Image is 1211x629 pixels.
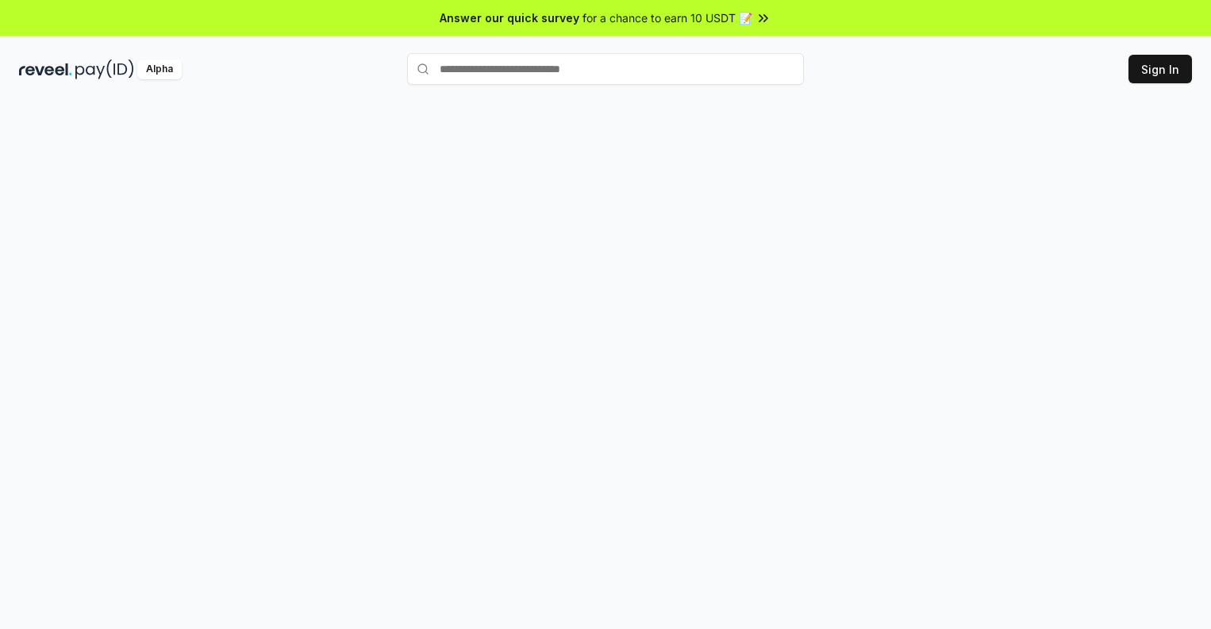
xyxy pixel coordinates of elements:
[1128,55,1192,83] button: Sign In
[582,10,752,26] span: for a chance to earn 10 USDT 📝
[19,59,72,79] img: reveel_dark
[75,59,134,79] img: pay_id
[440,10,579,26] span: Answer our quick survey
[137,59,182,79] div: Alpha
